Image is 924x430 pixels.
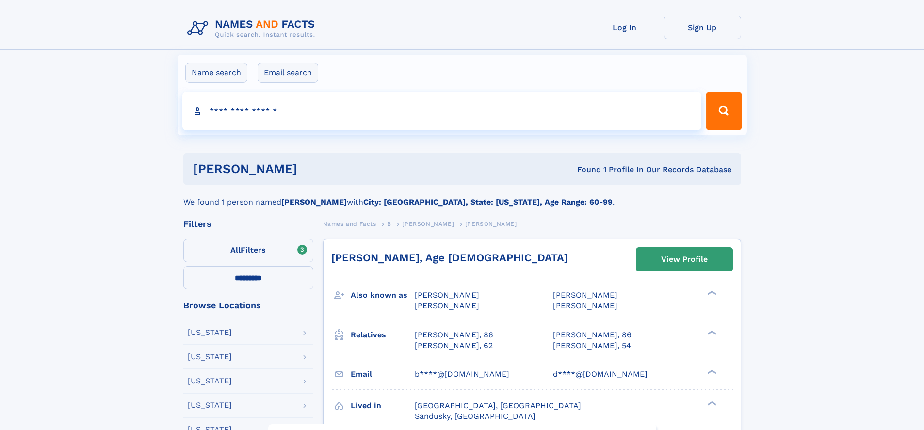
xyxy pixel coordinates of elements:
[586,16,664,39] a: Log In
[351,366,415,382] h3: Email
[705,290,717,296] div: ❯
[402,221,454,227] span: [PERSON_NAME]
[415,290,479,300] span: [PERSON_NAME]
[188,329,232,336] div: [US_STATE]
[705,329,717,335] div: ❯
[553,301,617,310] span: [PERSON_NAME]
[331,252,568,264] a: [PERSON_NAME], Age [DEMOGRAPHIC_DATA]
[402,218,454,230] a: [PERSON_NAME]
[415,330,493,340] a: [PERSON_NAME], 86
[230,245,241,255] span: All
[323,218,376,230] a: Names and Facts
[183,220,313,228] div: Filters
[706,92,742,130] button: Search Button
[387,221,391,227] span: B
[188,401,232,409] div: [US_STATE]
[281,197,347,207] b: [PERSON_NAME]
[183,239,313,262] label: Filters
[182,92,702,130] input: search input
[553,340,631,351] a: [PERSON_NAME], 54
[705,400,717,406] div: ❯
[351,398,415,414] h3: Lived in
[185,63,247,83] label: Name search
[553,330,632,340] a: [PERSON_NAME], 86
[351,327,415,343] h3: Relatives
[465,221,517,227] span: [PERSON_NAME]
[415,412,535,421] span: Sandusky, [GEOGRAPHIC_DATA]
[415,401,581,410] span: [GEOGRAPHIC_DATA], [GEOGRAPHIC_DATA]
[387,218,391,230] a: B
[258,63,318,83] label: Email search
[188,377,232,385] div: [US_STATE]
[363,197,613,207] b: City: [GEOGRAPHIC_DATA], State: [US_STATE], Age Range: 60-99
[705,368,717,375] div: ❯
[415,340,493,351] a: [PERSON_NAME], 62
[193,163,438,175] h1: [PERSON_NAME]
[183,16,323,42] img: Logo Names and Facts
[188,353,232,361] div: [US_STATE]
[664,16,741,39] a: Sign Up
[351,287,415,303] h3: Also known as
[553,290,617,300] span: [PERSON_NAME]
[183,185,741,208] div: We found 1 person named with .
[661,248,708,271] div: View Profile
[415,301,479,310] span: [PERSON_NAME]
[437,164,731,175] div: Found 1 Profile In Our Records Database
[636,248,732,271] a: View Profile
[183,301,313,310] div: Browse Locations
